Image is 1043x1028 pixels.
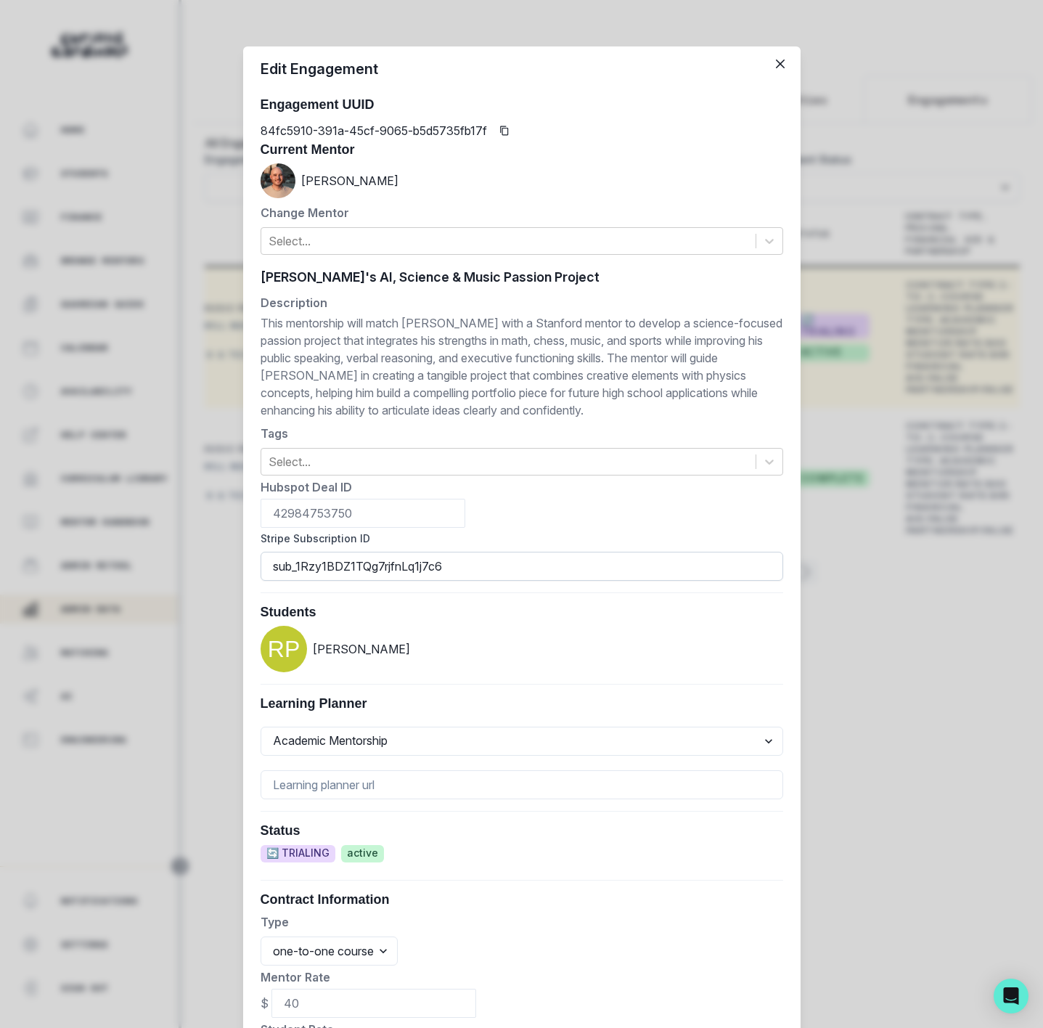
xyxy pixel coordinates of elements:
[301,172,398,189] p: [PERSON_NAME]
[261,425,783,442] p: Tags
[769,52,792,76] button: Close
[261,478,783,496] p: Hubspot Deal ID
[261,163,295,198] img: Leo
[261,531,774,546] label: Stripe Subscription ID
[994,979,1028,1013] div: Open Intercom Messenger
[261,97,783,113] h3: Engagement UUID
[261,266,600,288] span: [PERSON_NAME]'s AI, Science & Music Passion Project
[261,823,783,839] h3: Status
[261,696,783,712] h3: Learning Planner
[261,204,783,221] p: Change Mentor
[261,968,783,986] p: Mentor Rate
[261,892,783,908] h3: Contract Information
[261,995,269,1012] p: $
[261,122,487,139] p: 84fc5910-391a-45cf-9065-b5d5735fb17f
[261,845,335,862] span: 🔄 TRIALING
[261,913,783,931] p: Type
[261,294,774,311] label: Description
[261,142,783,158] h3: Current Mentor
[341,845,384,862] span: active
[243,46,801,91] header: Edit Engagement
[261,626,307,672] img: svg
[261,605,783,621] h3: Students
[261,311,783,422] span: This mentorship will match [PERSON_NAME] with a Stanford mentor to develop a science-focused pass...
[493,119,516,142] button: Copied to clipboard
[261,770,783,799] input: Learning planner url
[313,640,410,658] p: [PERSON_NAME]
